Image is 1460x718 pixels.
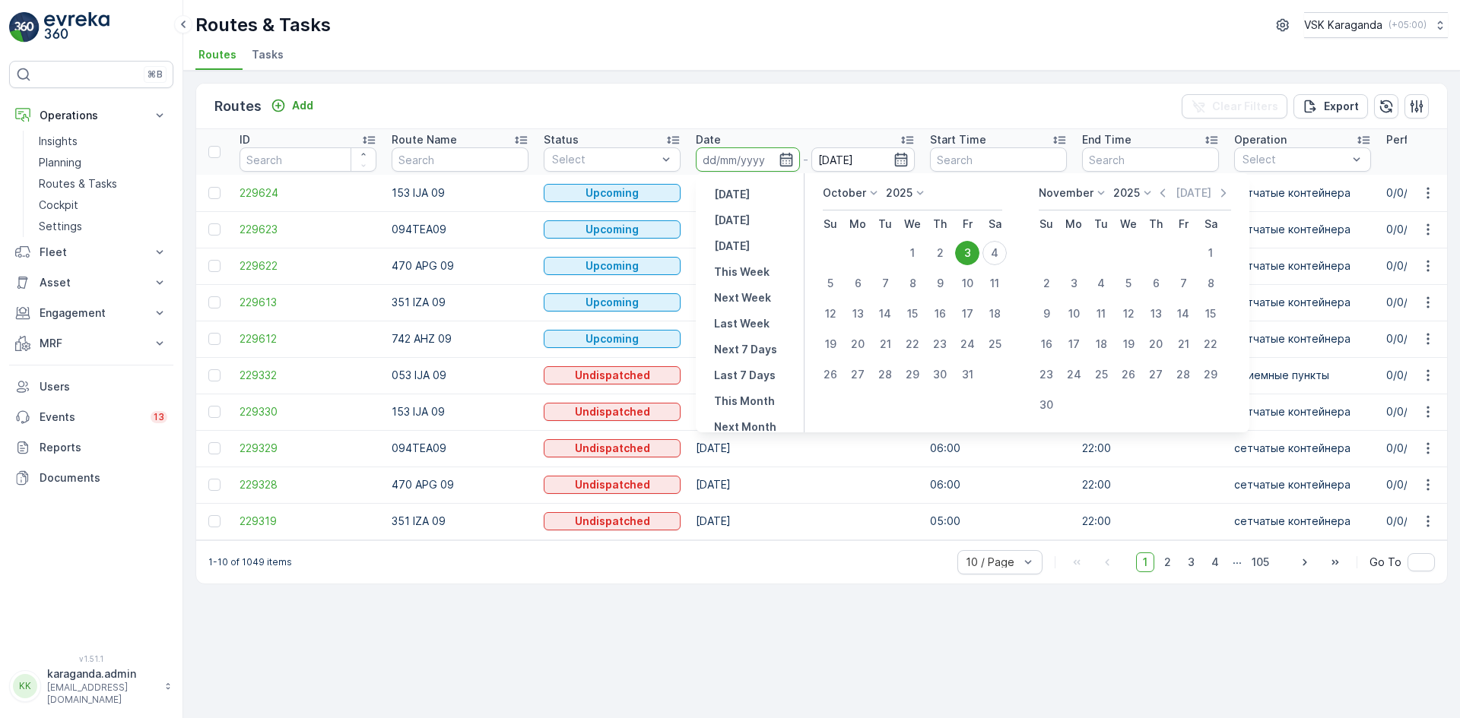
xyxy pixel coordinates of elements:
[955,332,979,356] div: 24
[696,147,800,172] input: dd/mm/yyyy
[930,477,1067,492] p: 06:00
[9,654,173,663] span: v 1.51.1
[714,419,776,435] p: Next Month
[544,512,681,530] button: Undispatched
[1234,132,1287,147] p: Operation
[688,284,922,321] td: [DATE]
[544,366,681,384] button: Undispatched
[982,302,1007,326] div: 18
[900,302,925,326] div: 15
[871,210,899,238] th: Tuesday
[1234,295,1371,310] p: сетчатыe контейнера
[1116,302,1141,326] div: 12
[544,439,681,457] button: Undispatched
[981,210,1008,238] th: Saturday
[392,368,528,383] p: 053 IJA 09
[33,195,173,216] a: Cockpit
[982,241,1007,265] div: 4
[575,404,650,419] p: Undispatched
[40,379,167,394] p: Users
[240,441,376,456] span: 229329
[1039,185,1093,201] p: November
[1034,393,1058,417] div: 30
[47,682,157,706] p: [EMAIL_ADDRESS][DOMAIN_NAME]
[240,132,250,147] p: ID
[9,267,173,298] button: Asset
[1034,332,1058,356] div: 16
[1176,185,1211,201] p: [DATE]
[208,223,221,236] div: Toggle Row Selected
[240,258,376,274] span: 229622
[846,332,870,356] div: 20
[1304,17,1382,33] p: VSK Karaganda
[552,152,657,167] p: Select
[1386,132,1454,147] p: Performance
[9,372,173,402] a: Users
[688,175,922,211] td: [DATE]
[1234,404,1371,419] p: сетчатыe контейнера
[198,47,236,62] span: Routes
[1089,271,1113,296] div: 4
[817,210,844,238] th: Sunday
[208,442,221,454] div: Toggle Row Selected
[926,210,954,238] th: Thursday
[1304,12,1448,38] button: VSK Karaganda(+05:00)
[240,477,376,492] span: 229328
[688,394,922,430] td: [DATE]
[954,210,981,238] th: Friday
[1116,332,1141,356] div: 19
[1062,362,1086,387] div: 24
[1212,99,1278,114] p: Clear Filters
[575,441,650,456] p: Undispatched
[208,515,221,527] div: Toggle Row Selected
[1324,99,1359,114] p: Export
[575,368,650,383] p: Undispatched
[708,418,782,436] button: Next Month
[9,298,173,328] button: Engagement
[40,305,143,321] p: Engagement
[208,406,221,418] div: Toggle Row Selected
[1060,210,1087,238] th: Monday
[265,96,319,115] button: Add
[33,131,173,152] a: Insights
[1062,271,1086,296] div: 3
[1115,210,1142,238] th: Wednesday
[544,330,681,348] button: Upcoming
[240,185,376,201] a: 229624
[846,302,870,326] div: 13
[40,470,167,486] p: Documents
[714,264,770,280] p: This Week
[708,315,776,333] button: Last Week
[886,185,912,201] p: 2025
[392,514,528,529] p: 351 IZA 09
[208,556,292,568] p: 1-10 of 1049 items
[1234,185,1371,201] p: сетчатыe контейнера
[208,260,221,272] div: Toggle Row Selected
[823,185,866,201] p: October
[40,108,143,123] p: Operations
[930,514,1067,529] p: 05:00
[688,467,922,503] td: [DATE]
[240,368,376,383] span: 229332
[688,248,922,284] td: [DATE]
[1171,332,1195,356] div: 21
[714,213,750,228] p: [DATE]
[1170,210,1197,238] th: Friday
[1234,258,1371,274] p: сетчатыe контейнера
[811,147,916,172] input: dd/mm/yyyy
[544,293,681,312] button: Upcoming
[1142,210,1170,238] th: Thursday
[930,441,1067,456] p: 06:00
[900,241,925,265] div: 1
[544,220,681,239] button: Upcoming
[39,155,81,170] p: Planning
[846,362,870,387] div: 27
[818,362,843,387] div: 26
[1116,271,1141,296] div: 5
[240,514,376,529] span: 229319
[708,289,777,307] button: Next Week
[392,132,457,147] p: Route Name
[982,332,1007,356] div: 25
[708,211,756,229] button: Today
